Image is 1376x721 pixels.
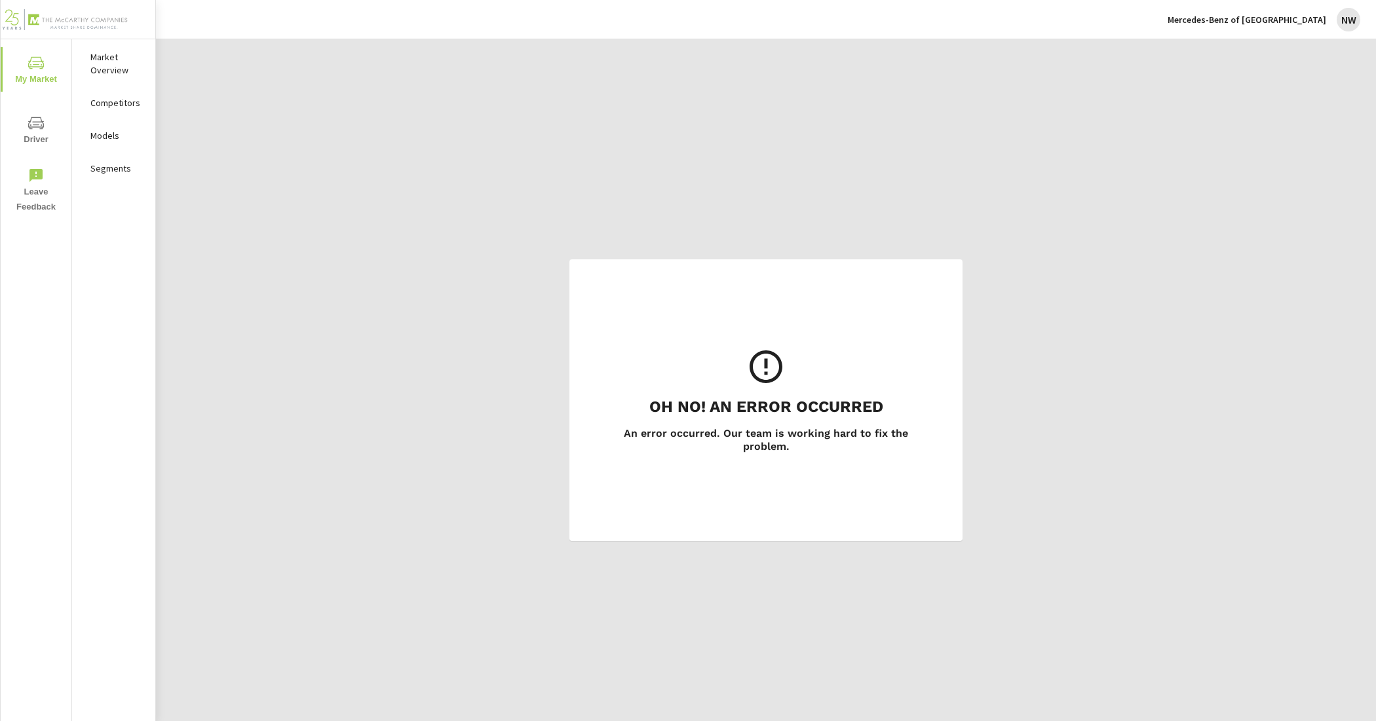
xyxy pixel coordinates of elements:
p: Models [90,129,145,142]
p: Segments [90,162,145,175]
h3: Oh No! An Error Occurred [649,396,883,418]
p: Market Overview [90,50,145,77]
span: Leave Feedback [5,168,67,215]
h6: An error occurred. Our team is working hard to fix the problem. [605,427,927,453]
div: nav menu [1,39,71,220]
div: NW [1337,8,1360,31]
span: Driver [5,115,67,147]
div: Segments [72,158,155,178]
p: Mercedes-Benz of [GEOGRAPHIC_DATA] [1168,14,1326,26]
span: My Market [5,55,67,87]
div: Competitors [72,93,155,113]
p: Competitors [90,96,145,109]
div: Models [72,126,155,145]
div: Market Overview [72,47,155,80]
